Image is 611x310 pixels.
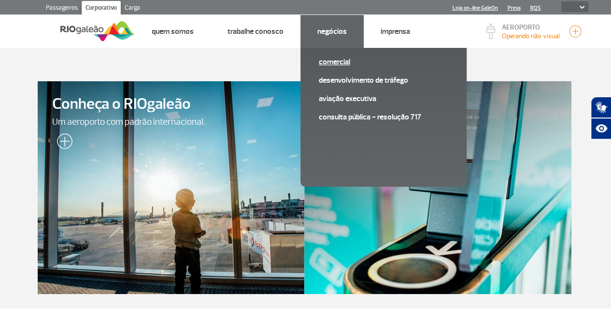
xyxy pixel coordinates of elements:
[52,133,72,153] img: leia-mais
[507,5,520,11] a: Press
[121,1,144,16] a: Carga
[42,1,82,16] a: Passageiros
[38,81,305,294] a: Conheça o RIOgaleãoUm aeroporto com padrão internacional.
[591,97,611,118] button: Abrir tradutor de língua de sinais.
[530,5,540,11] a: RQS
[501,32,559,40] font: Operando não visual
[85,4,117,12] font: Corporativo
[591,97,611,139] div: Plugin de acessibilidade do Hand Talk.
[319,75,448,86] a: Desenvolvimento de Tráfego
[319,75,408,85] font: Desenvolvimento de Tráfego
[304,81,571,294] a: Números
[319,57,448,67] a: Comercial
[319,57,350,67] font: Comercial
[319,112,448,122] a: Consulta pública - Resolução 717
[452,5,497,11] a: Loja on-line GaleOn
[227,27,284,36] a: Trabalhe conosco
[381,27,410,36] a: Imprensa
[125,4,140,12] font: Carga
[317,27,347,36] a: Negócios
[52,94,191,114] font: Conheça o RIOgaleão
[319,93,448,104] a: Aviação Executiva
[319,112,421,122] font: Consulta pública - Resolução 717
[152,27,194,36] a: Quem somos
[501,31,559,41] p: Visibilidade de 10000m
[319,94,376,103] font: Aviação Executiva
[501,24,559,31] p: AEROPORTO
[591,118,611,139] button: Abrir recursos assistivos.
[46,4,78,12] font: Passageiros
[82,1,121,16] a: Corporativo
[52,116,205,128] font: Um aeroporto com padrão internacional.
